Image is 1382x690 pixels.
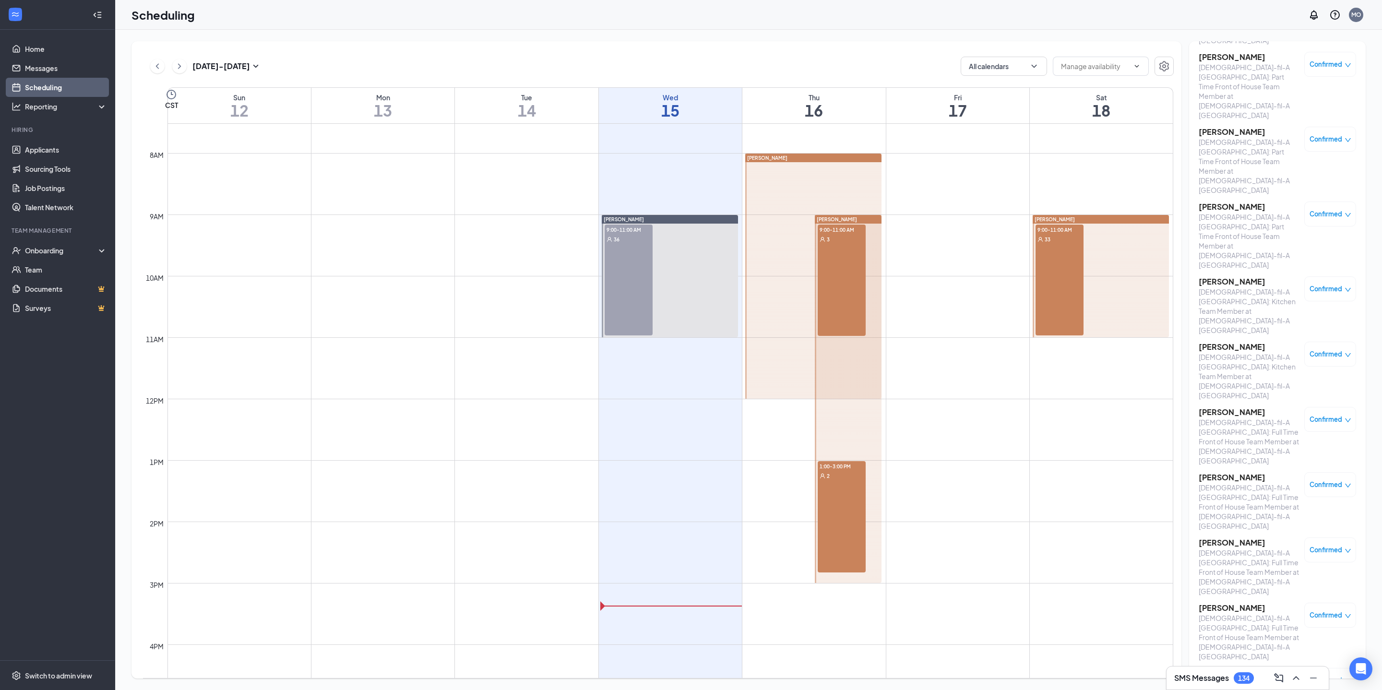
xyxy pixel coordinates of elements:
svg: SmallChevronDown [250,60,262,72]
svg: User [1037,237,1043,242]
span: [PERSON_NAME] [817,216,857,222]
a: October 17, 2025 [886,88,1029,123]
h3: [PERSON_NAME] [1199,472,1299,483]
span: Confirmed [1310,284,1342,294]
div: 3pm [148,580,166,590]
button: Minimize [1306,670,1321,686]
h1: Scheduling [131,7,195,23]
span: 9:00-11:00 AM [605,225,653,234]
h3: [PERSON_NAME] [1199,52,1299,62]
div: 4pm [148,641,166,652]
div: Switch to admin view [25,671,92,680]
a: October 14, 2025 [455,88,598,123]
div: Wed [599,93,742,102]
div: Reporting [25,102,107,111]
h3: [PERSON_NAME] [1199,202,1299,212]
h3: [DATE] - [DATE] [192,61,250,71]
svg: UserCheck [12,246,21,255]
button: ChevronLeft [150,59,165,73]
div: Tue [455,93,598,102]
div: Hiring [12,126,105,134]
h1: 13 [311,102,454,119]
span: down [1345,678,1351,685]
a: Messages [25,59,107,78]
span: down [1345,137,1351,143]
svg: ChevronLeft [153,60,162,72]
h1: 15 [599,102,742,119]
a: Sourcing Tools [25,159,107,178]
svg: User [820,237,825,242]
h1: 14 [455,102,598,119]
input: Manage availability [1061,61,1129,71]
svg: ChevronUp [1290,672,1302,684]
div: Sun [168,93,311,102]
div: Fri [886,93,1029,102]
div: Sat [1030,93,1173,102]
span: down [1345,613,1351,619]
svg: Settings [1158,60,1170,72]
div: [DEMOGRAPHIC_DATA]-fil-A [GEOGRAPHIC_DATA]: Kitchen Team Member at [DEMOGRAPHIC_DATA]-fil-A [GEOG... [1199,352,1299,400]
span: 1:00-3:00 PM [818,461,866,471]
span: Confirmed [1310,349,1342,359]
span: down [1345,286,1351,293]
span: 36 [614,236,620,243]
div: 8am [148,150,166,160]
a: Talent Network [25,198,107,217]
h1: 16 [742,102,885,119]
h3: [PERSON_NAME] [1199,537,1299,548]
svg: Notifications [1308,9,1320,21]
h3: [PERSON_NAME] [1199,342,1299,352]
span: down [1345,352,1351,358]
span: Confirmed [1310,545,1342,555]
a: DocumentsCrown [25,279,107,298]
a: Home [25,39,107,59]
div: Mon [311,93,454,102]
svg: ComposeMessage [1273,672,1285,684]
svg: ChevronDown [1029,61,1039,71]
button: ChevronRight [172,59,187,73]
div: [DEMOGRAPHIC_DATA]-fil-A [GEOGRAPHIC_DATA]: Full Time Front of House Team Member at [DEMOGRAPHIC_... [1199,483,1299,531]
a: Job Postings [25,178,107,198]
h3: SMS Messages [1174,673,1229,683]
span: 9:00-11:00 AM [1036,225,1084,234]
h3: [PERSON_NAME] [1199,127,1299,137]
h3: [PERSON_NAME] [1199,276,1299,287]
span: [PERSON_NAME] [604,216,644,222]
a: SurveysCrown [25,298,107,318]
div: Onboarding [25,246,99,255]
div: [DEMOGRAPHIC_DATA]-fil-A [GEOGRAPHIC_DATA]: Full Time Front of House Team Member at [DEMOGRAPHIC_... [1199,417,1299,465]
span: down [1345,62,1351,69]
span: Confirmed [1310,415,1342,424]
h3: [PERSON_NAME] [1199,407,1299,417]
div: 2pm [148,518,166,529]
span: 3 [827,236,830,243]
div: Open Intercom Messenger [1349,657,1372,680]
a: Applicants [25,140,107,159]
div: Thu [742,93,885,102]
div: 134 [1238,674,1250,682]
svg: WorkstreamLogo [11,10,20,19]
button: Settings [1155,57,1174,76]
div: Team Management [12,226,105,235]
a: October 16, 2025 [742,88,885,123]
span: down [1345,482,1351,489]
svg: Minimize [1308,672,1319,684]
div: MO [1351,11,1361,19]
button: ComposeMessage [1271,670,1287,686]
a: Scheduling [25,78,107,97]
button: All calendarsChevronDown [961,57,1047,76]
a: October 18, 2025 [1030,88,1173,123]
div: [DEMOGRAPHIC_DATA]-fil-A [GEOGRAPHIC_DATA]: Full Time Front of House Team Member at [DEMOGRAPHIC_... [1199,613,1299,661]
svg: ChevronDown [1133,62,1141,70]
svg: Clock [166,89,177,100]
span: down [1345,212,1351,218]
span: Confirmed [1310,610,1342,620]
span: 9:00-11:00 AM [818,225,866,234]
span: CST [165,100,178,110]
h3: [PERSON_NAME] [1199,603,1299,613]
button: ChevronUp [1288,670,1304,686]
span: [PERSON_NAME] [1035,216,1075,222]
svg: Settings [12,671,21,680]
a: October 15, 2025 [599,88,742,123]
